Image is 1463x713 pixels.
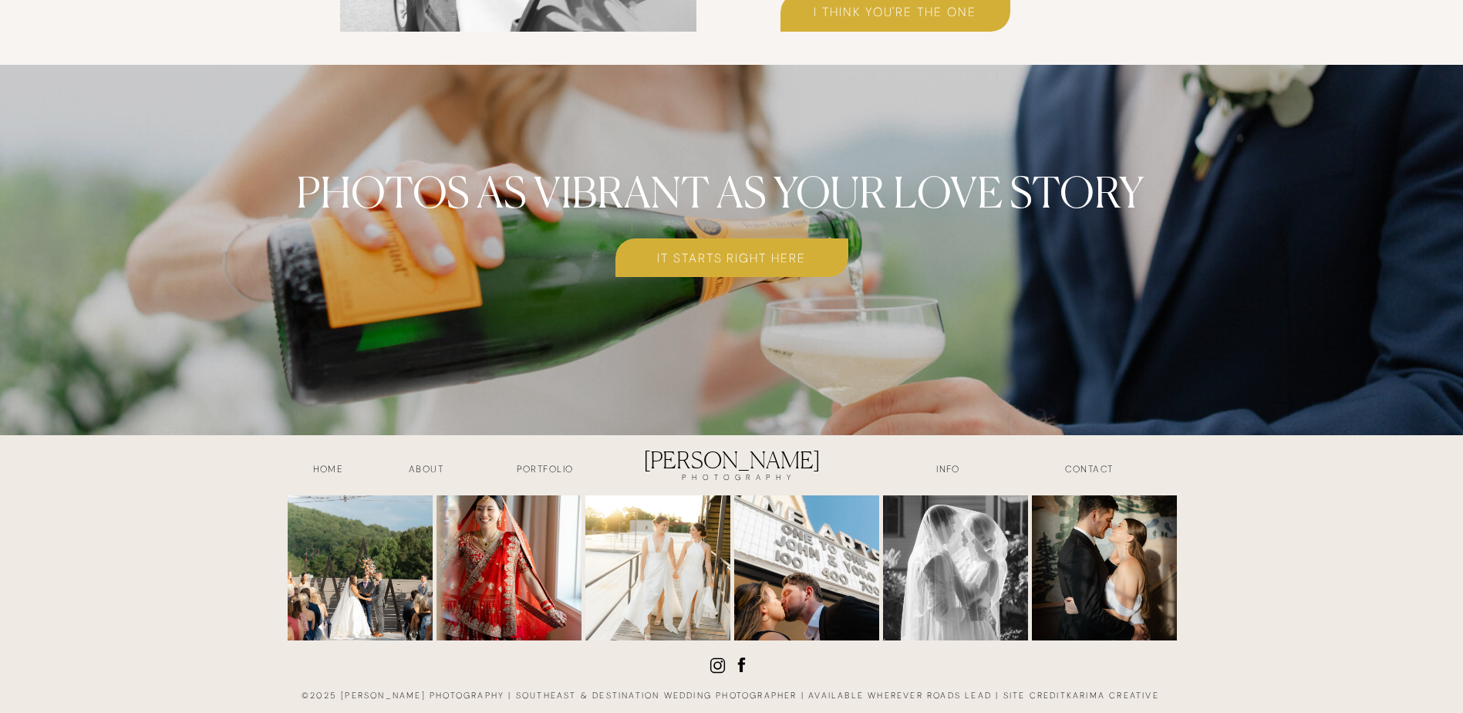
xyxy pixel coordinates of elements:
[780,2,1010,20] a: i think you're the one
[615,248,848,266] a: It starts right here
[288,495,433,640] img: carousel album shared on Tue Sep 09 2025 | Sneak peeks from quite literally a perfect day with Me...
[388,462,465,480] a: about
[1032,495,1177,640] img: carousel album shared on Sun Jul 20 2025 | Keepin’ things classy with Heather + Blake. 🍸
[883,495,1028,640] img: carousel album shared on Wed Jul 30 2025 | I have a real problem with narrowing down what images ...
[295,689,1170,707] h3: ©2025 [PERSON_NAME] photography | southeast & destination wedding photographer | available wherev...
[290,462,367,480] a: HOME
[296,167,1168,189] h2: Photos as vibrant as your love story
[632,446,832,488] a: [PERSON_NAME]
[1067,690,1159,701] a: karima creative
[646,473,832,488] a: PHOTOGRAPHY
[734,495,879,640] img: carousel album shared on Fri Aug 22 2025 | Skee ball is kind of becoming a signature of mine. Sep...
[437,495,581,640] img: carousel album shared on Sun Sep 07 2025 | Okay, I’m really behind on sharing recent weddings and...
[488,462,602,480] a: Portfolio
[1033,462,1147,480] a: contact
[910,462,987,480] a: INFO
[585,495,730,640] img: carousel album shared on Tue Sep 02 2025 | Can we just stop and appreciate the unparalleled joyou...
